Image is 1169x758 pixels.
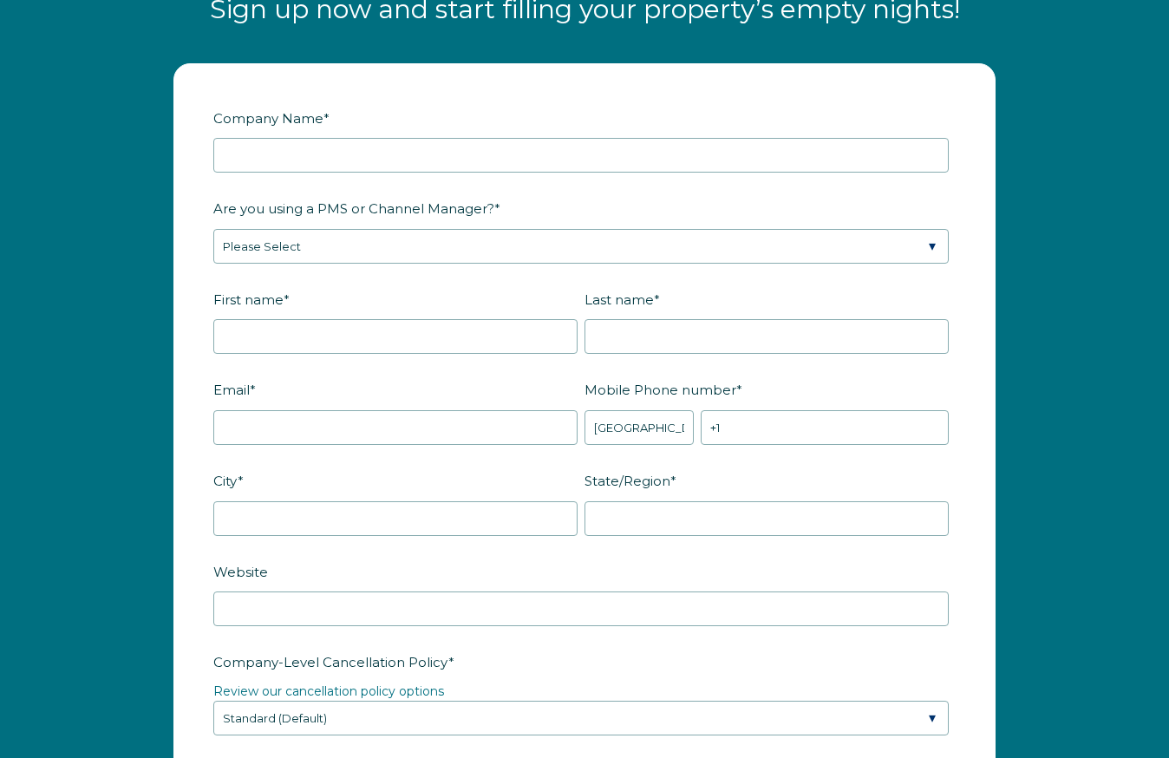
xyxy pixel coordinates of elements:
a: Review our cancellation policy options [213,683,444,699]
span: City [213,467,238,494]
span: Email [213,376,250,403]
span: Website [213,559,268,585]
span: Company-Level Cancellation Policy [213,649,448,676]
span: Are you using a PMS or Channel Manager? [213,195,494,222]
span: First name [213,286,284,313]
span: Last name [584,286,654,313]
span: State/Region [584,467,670,494]
span: Company Name [213,105,323,132]
span: Mobile Phone number [584,376,736,403]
